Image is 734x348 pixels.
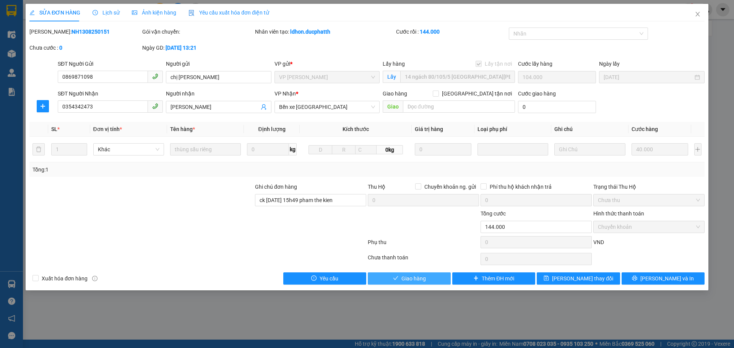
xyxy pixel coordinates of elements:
span: [GEOGRAPHIC_DATA] tận nơi [439,89,515,98]
span: Thêm ĐH mới [482,274,514,283]
span: 0kg [377,145,403,154]
span: phone [152,73,158,79]
span: clock-circle [93,10,98,15]
div: Người gửi [166,60,271,68]
div: SĐT Người Nhận [58,89,163,98]
span: Giao [383,100,403,113]
span: [PERSON_NAME] và In [640,274,694,283]
span: kg [289,143,297,155]
th: Loại phụ phí [474,122,551,137]
span: VP Ngọc Hồi [279,71,375,83]
div: Nhân viên tạo: [255,28,395,36]
div: Phụ thu [367,238,480,251]
span: Tổng cước [481,210,506,217]
input: Cước lấy hàng [518,71,596,83]
span: plus [473,275,479,282]
span: Đơn vị tính [93,126,122,132]
span: SL [51,126,57,132]
div: Trạng thái Thu Hộ [593,183,705,191]
span: save [544,275,549,282]
b: 144.000 [420,29,440,35]
span: Chưa thu [598,194,700,206]
span: Tên hàng [170,126,195,132]
span: Yêu cầu [320,274,338,283]
input: Dọc đường [403,100,515,113]
button: printer[PERSON_NAME] và In [622,272,705,285]
input: VD: Bàn, Ghế [170,143,241,155]
span: Xuất hóa đơn hàng [39,274,91,283]
span: phone [152,103,158,109]
button: save[PERSON_NAME] thay đổi [537,272,620,285]
label: Ghi chú đơn hàng [255,184,297,190]
button: plus [694,143,702,155]
span: printer [632,275,637,282]
input: Ghi Chú [554,143,625,155]
b: NH1308250151 [71,29,110,35]
span: edit [29,10,35,15]
span: Lấy hàng [383,61,405,67]
span: check [393,275,398,282]
span: Ảnh kiện hàng [132,10,176,16]
span: VP Nhận [274,91,296,97]
span: Thu Hộ [368,184,385,190]
b: 0 [59,45,62,51]
input: Cước giao hàng [518,101,596,113]
button: plus [37,100,49,112]
input: 0 [415,143,472,155]
span: Kích thước [343,126,369,132]
span: Chuyển khoản ng. gửi [421,183,479,191]
span: close [695,11,701,17]
span: exclamation-circle [311,275,317,282]
div: SĐT Người Gửi [58,60,163,68]
span: [PERSON_NAME] thay đổi [552,274,613,283]
span: Khác [98,144,159,155]
span: user-add [261,104,267,110]
span: Giao hàng [401,274,426,283]
input: R [332,145,356,154]
b: ldhon.ducphatth [290,29,330,35]
span: Giao hàng [383,91,407,97]
button: delete [32,143,45,155]
b: [DATE] 13:21 [166,45,196,51]
span: VND [593,239,604,245]
div: Cước rồi : [396,28,507,36]
input: D [309,145,332,154]
div: Chưa cước : [29,44,141,52]
input: Ghi chú đơn hàng [255,194,366,206]
div: Tổng: 1 [32,165,283,174]
span: Chuyển khoản [598,221,700,233]
button: Close [687,4,708,25]
button: checkGiao hàng [368,272,451,285]
button: exclamation-circleYêu cầu [283,272,366,285]
img: icon [188,10,195,16]
input: Ngày lấy [604,73,693,81]
div: Ngày GD: [142,44,253,52]
span: SỬA ĐƠN HÀNG [29,10,80,16]
div: VP gửi [274,60,380,68]
span: Yêu cầu xuất hóa đơn điện tử [188,10,269,16]
span: Lấy tận nơi [482,60,515,68]
span: Bến xe Hoằng Hóa [279,101,375,113]
span: plus [37,103,49,109]
div: Người nhận [166,89,271,98]
input: C [355,145,377,154]
label: Cước lấy hàng [518,61,552,67]
label: Cước giao hàng [518,91,556,97]
label: Ngày lấy [599,61,620,67]
span: Giá trị hàng [415,126,443,132]
span: Định lượng [258,126,285,132]
div: Chưa thanh toán [367,253,480,267]
div: Gói vận chuyển: [142,28,253,36]
div: [PERSON_NAME]: [29,28,141,36]
input: Lấy tận nơi [400,71,515,83]
span: Lịch sử [93,10,120,16]
span: Lấy [383,71,400,83]
span: picture [132,10,137,15]
input: 0 [632,143,689,155]
span: Phí thu hộ khách nhận trả [487,183,555,191]
th: Ghi chú [551,122,628,137]
span: Cước hàng [632,126,658,132]
span: info-circle [92,276,97,281]
label: Hình thức thanh toán [593,210,644,217]
button: plusThêm ĐH mới [452,272,535,285]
